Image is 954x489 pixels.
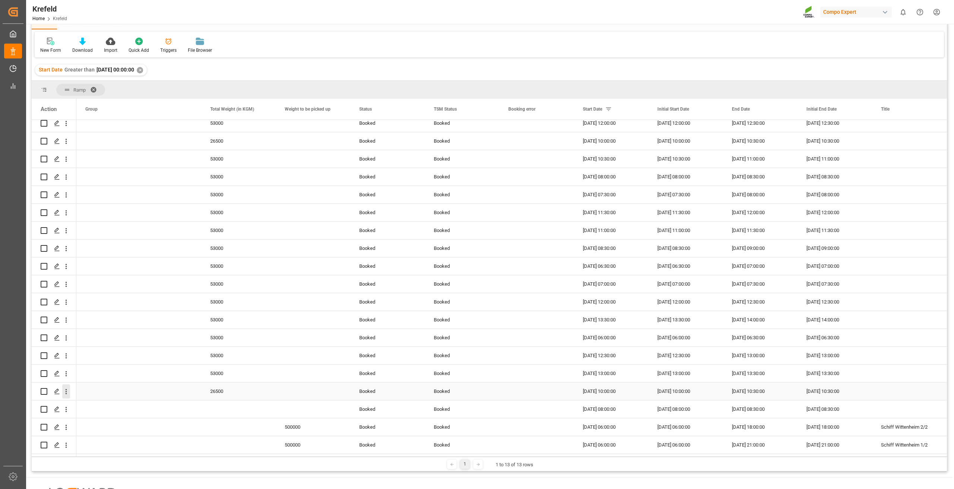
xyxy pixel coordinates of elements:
span: Start Date [583,107,602,112]
div: [DATE] 13:30:00 [723,365,797,382]
div: [DATE] 06:00:00 [574,329,648,346]
div: [DATE] 11:00:00 [797,150,872,168]
div: Action [41,106,57,112]
div: Schiff Wittenheim 1/2 [872,436,947,454]
div: Booked [359,222,416,239]
div: Booked [434,133,490,150]
div: 26500 [201,132,276,150]
div: Booked [434,258,490,275]
div: [DATE] 07:30:00 [648,186,723,203]
div: New Form [40,47,61,54]
div: [DATE] 12:30:00 [797,293,872,311]
div: Booked [359,276,416,293]
div: 1 [460,460,470,469]
div: Booked [434,436,490,454]
div: Booked [434,276,490,293]
div: Press SPACE to select this row. [32,275,76,293]
div: [DATE] 08:00:00 [648,400,723,418]
button: Help Center [912,4,928,20]
div: [DATE] 08:30:00 [723,168,797,185]
div: Booked [359,186,416,203]
span: Initial Start Date [657,107,689,112]
div: Press SPACE to select this row. [32,418,76,436]
div: 53000 [201,204,276,221]
div: [DATE] 08:30:00 [574,239,648,257]
div: [DATE] 06:00:00 [648,418,723,436]
div: Booked [359,258,416,275]
div: Booked [434,293,490,311]
div: [DATE] 09:00:00 [797,239,872,257]
div: [DATE] 08:00:00 [574,400,648,418]
div: 53000 [201,114,276,132]
div: Import [104,47,117,54]
span: Title [881,107,890,112]
div: Booked [434,365,490,382]
div: 500000 [276,436,350,454]
div: [DATE] 10:30:00 [797,382,872,400]
span: Ramp [73,87,86,93]
div: [DATE] 12:30:00 [723,293,797,311]
span: Group [85,107,98,112]
div: 53000 [201,293,276,311]
div: Press SPACE to select this row. [32,132,76,150]
div: [DATE] 12:00:00 [648,293,723,311]
button: Compo Expert [820,5,895,19]
span: End Date [732,107,750,112]
div: [DATE] 06:00:00 [574,436,648,454]
div: Booked [434,401,490,418]
div: Booked [434,329,490,346]
div: Press SPACE to select this row. [32,329,76,347]
div: [DATE] 13:00:00 [648,365,723,382]
div: [DATE] 13:00:00 [574,365,648,382]
span: TSM Status [434,107,457,112]
span: Status [359,107,372,112]
div: Press SPACE to select this row. [32,222,76,239]
span: Initial End Date [806,107,837,112]
div: Booked [359,347,416,364]
img: Screenshot%202023-09-29%20at%2010.02.21.png_1712312052.png [803,6,815,19]
div: [DATE] 10:30:00 [723,132,797,150]
div: Booked [434,222,490,239]
div: 53000 [201,257,276,275]
div: [DATE] 11:00:00 [574,222,648,239]
div: Booked [434,311,490,328]
div: Booked [359,401,416,418]
div: Download [72,47,93,54]
div: [DATE] 12:00:00 [648,114,723,132]
div: [DATE] 11:30:00 [574,204,648,221]
div: [DATE] 07:30:00 [797,275,872,293]
div: Press SPACE to select this row. [32,168,76,186]
div: [DATE] 13:00:00 [723,347,797,364]
div: [DATE] 11:30:00 [797,222,872,239]
div: [DATE] 06:00:00 [648,436,723,454]
div: Booked [434,347,490,364]
div: [DATE] 08:00:00 [797,186,872,203]
span: Booking error [508,107,536,112]
span: Total Weight (in KGM) [210,107,254,112]
div: Booked [359,419,416,436]
div: Booked [359,311,416,328]
div: [DATE] 06:30:00 [797,329,872,346]
div: [DATE] 06:30:00 [648,257,723,275]
div: [DATE] 10:30:00 [574,150,648,168]
div: Press SPACE to select this row. [32,257,76,275]
div: [DATE] 08:00:00 [648,168,723,185]
div: [DATE] 07:30:00 [723,275,797,293]
div: 1 to 13 of 13 rows [496,461,533,469]
span: [DATE] 00:00:00 [97,67,134,73]
div: Press SPACE to select this row. [32,365,76,382]
div: [DATE] 18:00:00 [797,418,872,436]
div: Booked [359,383,416,400]
div: Booked [434,383,490,400]
button: show 0 new notifications [895,4,912,20]
div: [DATE] 06:00:00 [574,418,648,436]
div: 53000 [201,239,276,257]
div: [DATE] 13:00:00 [797,347,872,364]
div: Booked [434,240,490,257]
div: [DATE] 10:00:00 [648,132,723,150]
div: [DATE] 06:30:00 [723,329,797,346]
div: [DATE] 10:00:00 [574,132,648,150]
div: [DATE] 12:00:00 [574,114,648,132]
div: [DATE] 12:30:00 [648,347,723,364]
div: 53000 [201,275,276,293]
